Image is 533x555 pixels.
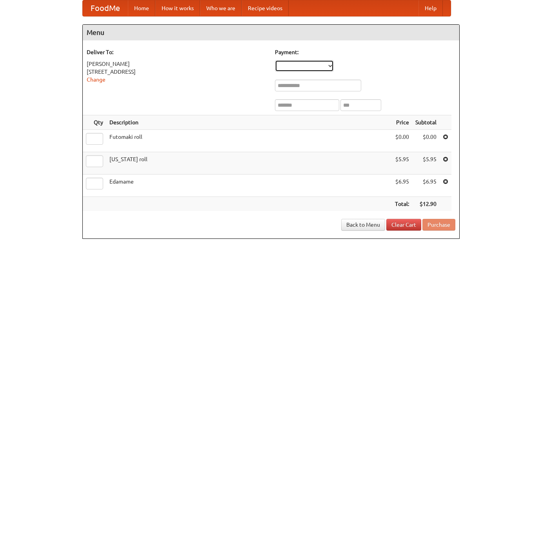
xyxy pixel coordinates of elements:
a: Help [418,0,443,16]
td: Futomaki roll [106,130,392,152]
a: Recipe videos [242,0,289,16]
button: Purchase [422,219,455,231]
td: $5.95 [412,152,440,175]
th: Qty [83,115,106,130]
td: $5.95 [392,152,412,175]
h5: Deliver To: [87,48,267,56]
td: $0.00 [392,130,412,152]
h4: Menu [83,25,459,40]
div: [STREET_ADDRESS] [87,68,267,76]
th: Total: [392,197,412,211]
a: How it works [155,0,200,16]
div: [PERSON_NAME] [87,60,267,68]
a: Clear Cart [386,219,421,231]
a: Who we are [200,0,242,16]
h5: Payment: [275,48,455,56]
a: FoodMe [83,0,128,16]
td: $0.00 [412,130,440,152]
th: Description [106,115,392,130]
th: Subtotal [412,115,440,130]
th: Price [392,115,412,130]
td: $6.95 [412,175,440,197]
a: Change [87,76,106,83]
td: Edamame [106,175,392,197]
a: Back to Menu [341,219,385,231]
td: [US_STATE] roll [106,152,392,175]
td: $6.95 [392,175,412,197]
th: $12.90 [412,197,440,211]
a: Home [128,0,155,16]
